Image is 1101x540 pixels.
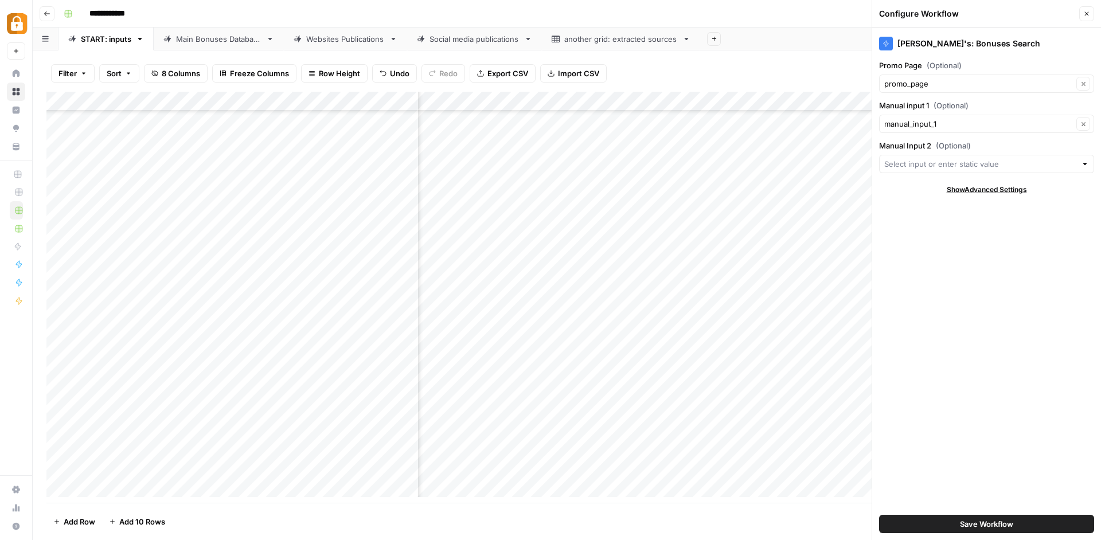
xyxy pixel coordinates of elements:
[879,140,1094,151] label: Manual Input 2
[58,68,77,79] span: Filter
[879,100,1094,111] label: Manual input 1
[144,64,208,83] button: 8 Columns
[879,515,1094,533] button: Save Workflow
[421,64,465,83] button: Redo
[7,499,25,517] a: Usage
[107,68,122,79] span: Sort
[230,68,289,79] span: Freeze Columns
[306,33,385,45] div: Websites Publications
[934,100,969,111] span: (Optional)
[372,64,417,83] button: Undo
[558,68,599,79] span: Import CSV
[540,64,607,83] button: Import CSV
[7,138,25,156] a: Your Data
[7,83,25,101] a: Browse
[7,9,25,38] button: Workspace: Adzz
[102,512,172,531] button: Add 10 Rows
[390,68,409,79] span: Undo
[212,64,296,83] button: Freeze Columns
[430,33,520,45] div: Social media publications
[564,33,678,45] div: another grid: extracted sources
[947,185,1027,195] span: Show Advanced Settings
[884,158,1076,170] input: Select input or enter static value
[7,13,28,34] img: Adzz Logo
[64,516,95,527] span: Add Row
[319,68,360,79] span: Row Height
[407,28,542,50] a: Social media publications
[470,64,536,83] button: Export CSV
[58,28,154,50] a: START: inputs
[487,68,528,79] span: Export CSV
[927,60,962,71] span: (Optional)
[960,518,1013,530] span: Save Workflow
[162,68,200,79] span: 8 Columns
[51,64,95,83] button: Filter
[81,33,131,45] div: START: inputs
[7,101,25,119] a: Insights
[879,60,1094,71] label: Promo Page
[439,68,458,79] span: Redo
[884,78,1073,89] input: promo_page
[884,118,1073,130] input: manual_input_1
[301,64,368,83] button: Row Height
[176,33,261,45] div: Main Bonuses Database
[284,28,407,50] a: Websites Publications
[99,64,139,83] button: Sort
[879,37,1094,50] div: [PERSON_NAME]'s: Bonuses Search
[542,28,700,50] a: another grid: extracted sources
[7,64,25,83] a: Home
[46,512,102,531] button: Add Row
[936,140,971,151] span: (Optional)
[154,28,284,50] a: Main Bonuses Database
[7,119,25,138] a: Opportunities
[7,480,25,499] a: Settings
[119,516,165,527] span: Add 10 Rows
[7,517,25,535] button: Help + Support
